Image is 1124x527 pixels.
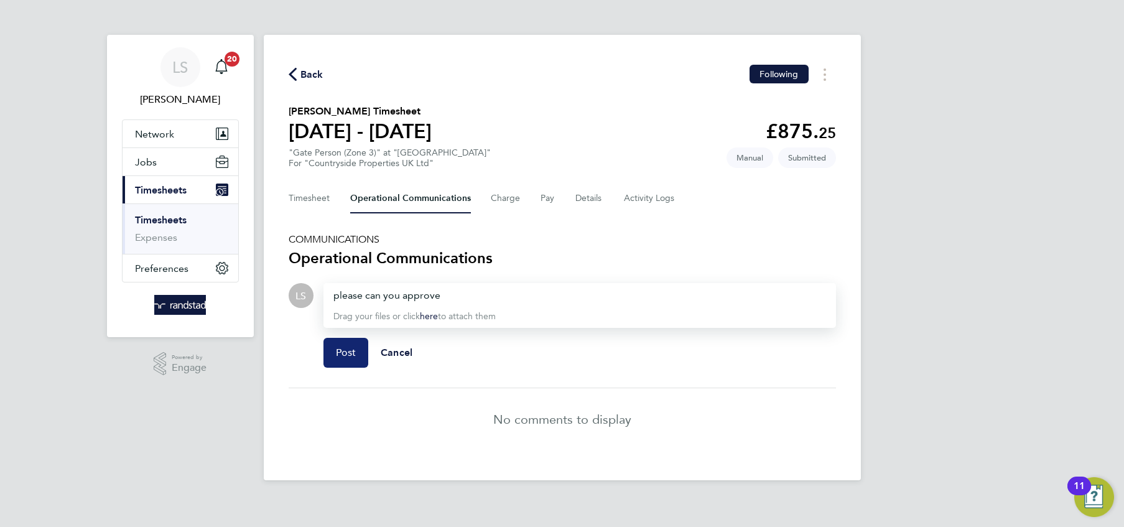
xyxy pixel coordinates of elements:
a: Expenses [135,231,177,243]
button: Jobs [123,148,238,175]
button: Back [289,67,323,82]
span: Jobs [135,156,157,168]
span: Engage [172,363,207,373]
div: please can you approve [333,288,826,303]
button: Open Resource Center, 11 new notifications [1074,477,1114,517]
span: Network [135,128,174,140]
button: Operational Communications [350,184,471,213]
a: 20 [209,47,234,87]
span: Powered by [172,352,207,363]
button: Network [123,120,238,147]
button: Following [750,65,808,83]
span: Back [300,67,323,82]
button: Post [323,338,369,368]
h3: Operational Communications [289,248,836,268]
span: Preferences [135,263,188,274]
span: 20 [225,52,239,67]
button: Preferences [123,254,238,282]
a: Timesheets [135,214,187,226]
h1: [DATE] - [DATE] [289,119,432,144]
div: 11 [1074,486,1085,502]
h2: [PERSON_NAME] Timesheet [289,104,432,119]
span: This timesheet is Submitted. [778,147,836,168]
button: Activity Logs [624,184,676,213]
img: randstad-logo-retina.png [154,295,206,315]
button: Cancel [368,338,425,368]
a: Powered byEngage [154,352,207,376]
app-decimal: £875. [766,119,836,143]
span: Timesheets [135,184,187,196]
p: No comments to display [493,411,631,428]
button: Details [575,184,604,213]
a: Go to home page [122,295,239,315]
button: Timesheet [289,184,330,213]
span: Lewis Saunders [122,92,239,107]
button: Pay [541,184,555,213]
span: Post [336,347,356,359]
span: This timesheet was manually created. [727,147,773,168]
nav: Main navigation [107,35,254,337]
h5: COMMUNICATIONS [289,233,836,246]
div: "Gate Person (Zone 3)" at "[GEOGRAPHIC_DATA]" [289,147,491,169]
span: Drag your files or click to attach them [333,311,496,322]
a: LS[PERSON_NAME] [122,47,239,107]
span: LS [295,289,306,302]
button: Charge [491,184,521,213]
span: 25 [819,124,836,142]
div: Timesheets [123,203,238,254]
span: Cancel [381,347,412,358]
div: For "Countryside Properties UK Ltd" [289,158,491,169]
span: Following [759,68,798,80]
button: Timesheets [123,176,238,203]
button: Timesheets Menu [814,65,836,84]
a: here [420,311,438,322]
span: LS [172,59,188,75]
div: Lewis Saunders [289,283,314,308]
